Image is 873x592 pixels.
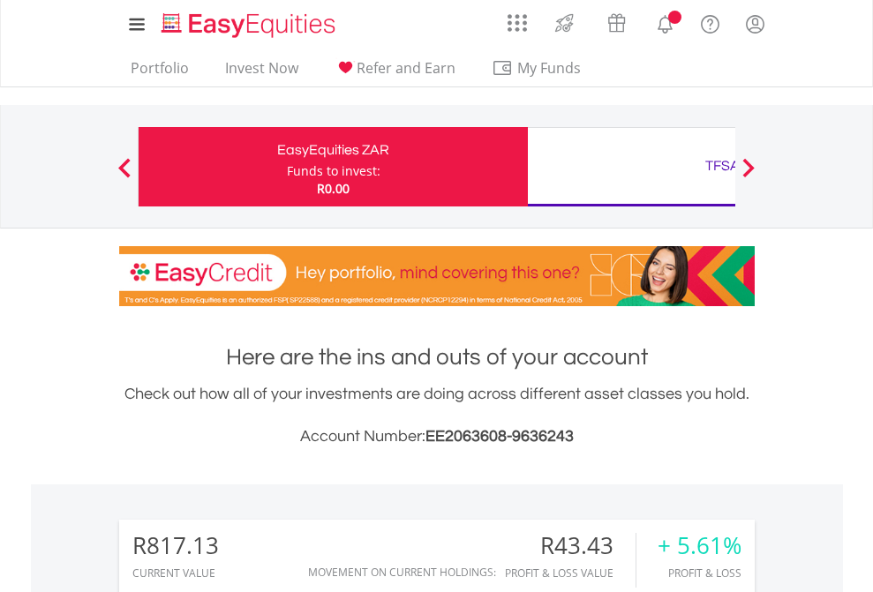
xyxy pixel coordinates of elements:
a: My Profile [733,4,778,43]
h3: Account Number: [119,424,755,449]
a: Portfolio [124,59,196,86]
div: Profit & Loss Value [505,567,636,579]
span: My Funds [492,56,607,79]
div: R817.13 [132,533,219,558]
button: Next [731,167,766,184]
img: EasyEquities_Logo.png [158,11,342,40]
span: R0.00 [317,180,350,197]
div: R43.43 [505,533,636,558]
img: vouchers-v2.svg [602,9,631,37]
div: Check out how all of your investments are doing across different asset classes you hold. [119,382,755,449]
a: Invest Now [218,59,305,86]
a: Refer and Earn [327,59,463,86]
div: EasyEquities ZAR [149,138,517,162]
div: Funds to invest: [287,162,380,180]
div: Profit & Loss [658,567,741,579]
img: thrive-v2.svg [550,9,579,37]
span: EE2063608-9636243 [425,428,574,445]
a: Notifications [643,4,688,40]
span: Refer and Earn [357,58,455,78]
a: AppsGrid [496,4,538,33]
img: EasyCredit Promotion Banner [119,246,755,306]
button: Previous [107,167,142,184]
div: Movement on Current Holdings: [308,566,496,578]
div: CURRENT VALUE [132,567,219,579]
div: + 5.61% [658,533,741,558]
h1: Here are the ins and outs of your account [119,341,755,373]
img: grid-menu-icon.svg [508,13,527,33]
a: FAQ's and Support [688,4,733,40]
a: Home page [154,4,342,40]
a: Vouchers [591,4,643,37]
